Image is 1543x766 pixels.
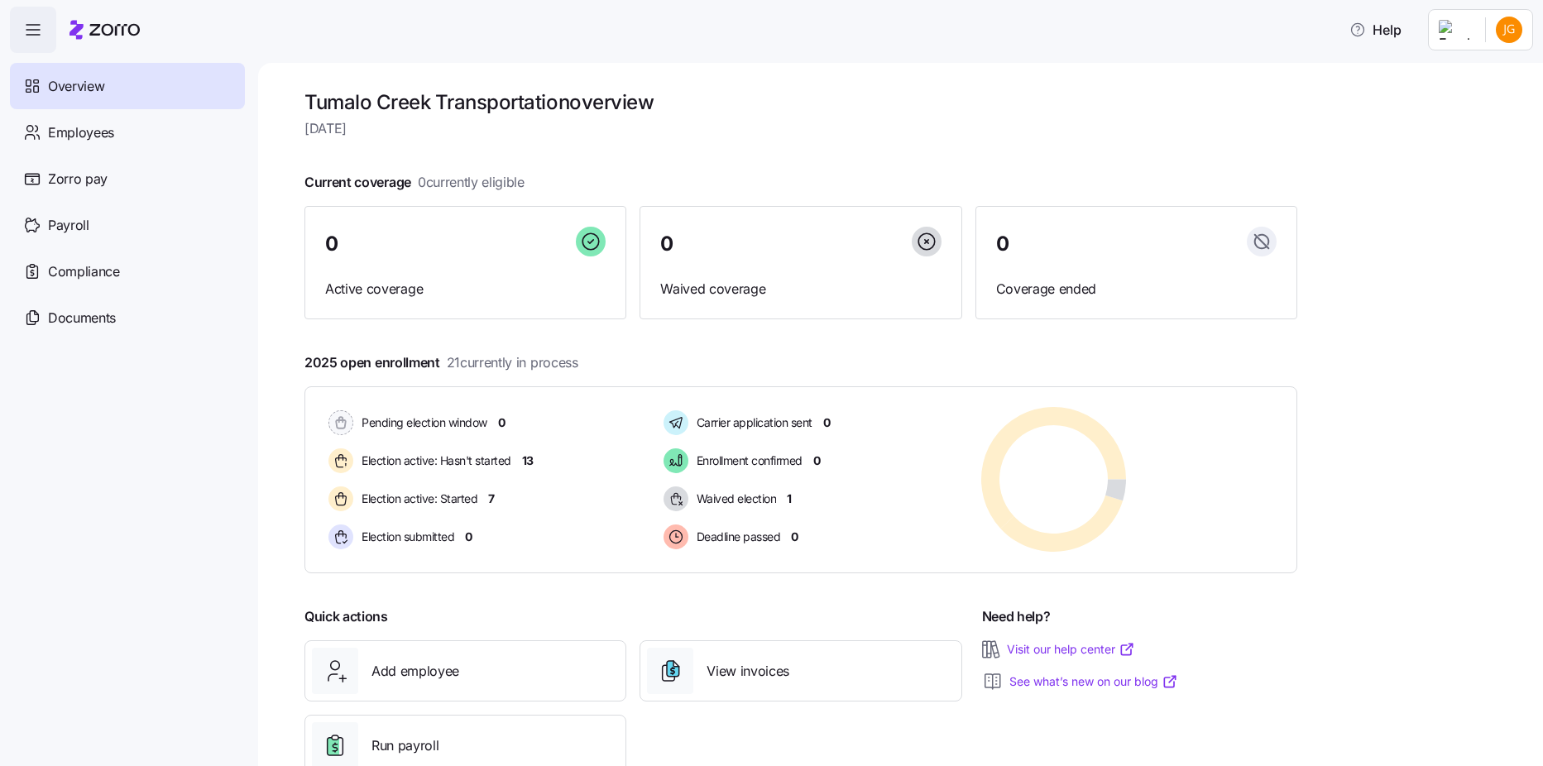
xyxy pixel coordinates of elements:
span: Run payroll [371,735,438,756]
img: be28eee7940ff7541a673135d606113e [1496,17,1522,43]
span: 1 [787,491,792,507]
a: Compliance [10,248,245,294]
a: Employees [10,109,245,156]
span: Compliance [48,261,120,282]
span: Waived election [692,491,777,507]
span: 7 [488,491,495,507]
span: Carrier application sent [692,414,812,431]
a: Payroll [10,202,245,248]
span: 0 [823,414,831,431]
span: Add employee [371,661,459,682]
span: Employees [48,122,114,143]
a: Zorro pay [10,156,245,202]
span: Active coverage [325,279,606,299]
span: [DATE] [304,118,1297,139]
span: 13 [522,452,534,469]
span: 0 currently eligible [418,172,525,193]
span: Waived coverage [660,279,941,299]
span: 0 [813,452,821,469]
span: Help [1349,20,1402,40]
span: Election submitted [357,529,454,545]
span: Election active: Started [357,491,477,507]
span: 0 [325,234,338,254]
span: Payroll [48,215,89,236]
span: Election active: Hasn't started [357,452,511,469]
a: Overview [10,63,245,109]
span: Zorro pay [48,169,108,189]
span: 0 [465,529,472,545]
a: Visit our help center [1007,641,1135,658]
span: Documents [48,308,116,328]
a: Documents [10,294,245,341]
span: Need help? [982,606,1051,627]
span: 0 [791,529,798,545]
span: Quick actions [304,606,388,627]
span: 0 [498,414,506,431]
h1: Tumalo Creek Transportation overview [304,89,1297,115]
span: Overview [48,76,104,97]
span: View invoices [707,661,789,682]
span: Pending election window [357,414,487,431]
button: Help [1336,13,1415,46]
span: 0 [996,234,1009,254]
span: Deadline passed [692,529,781,545]
span: 2025 open enrollment [304,352,578,373]
span: 0 [660,234,673,254]
a: See what’s new on our blog [1009,673,1178,690]
span: Enrollment confirmed [692,452,803,469]
span: Coverage ended [996,279,1277,299]
img: Employer logo [1439,20,1472,40]
span: Current coverage [304,172,525,193]
span: 21 currently in process [447,352,578,373]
